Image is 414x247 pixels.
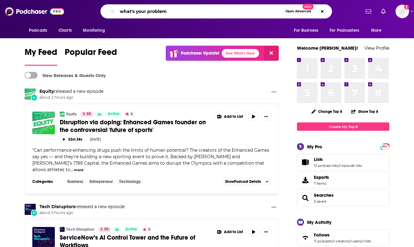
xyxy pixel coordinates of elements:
div: My Activity [307,219,331,225]
img: Equity [25,89,36,100]
a: Follows [314,232,371,238]
button: open menu [326,25,368,36]
button: Open AdvancedNew [283,8,314,15]
a: Lists [314,157,362,162]
button: 5 [141,227,152,232]
div: [DATE] [90,137,101,142]
span: Active [108,111,120,117]
a: 11 podcasts [314,239,332,243]
span: 58 [104,226,108,233]
a: See What's New [222,49,259,58]
span: Follows [297,229,389,246]
span: PRO [381,144,388,149]
span: Charts [59,26,72,35]
button: Show More Button [214,112,246,121]
span: Lists [297,154,389,171]
img: Tech Disruptors [60,227,65,232]
span: For Business [294,26,318,35]
span: Can performance-enhancing drugs push the limits of human potential? The creators of the Enhanced ... [32,147,269,172]
span: Monitoring [83,26,105,35]
button: Show More Button [269,204,279,212]
button: more [74,167,83,173]
div: New Episode [31,210,38,216]
span: Podcasts [29,26,47,35]
a: Equity [39,89,54,94]
span: Add to List [224,230,243,234]
button: open menu [79,25,113,36]
img: User Profile [396,5,409,18]
span: Searches [297,190,389,206]
span: about 5 hours ago [39,210,125,216]
span: Follows [314,232,330,238]
span: " [32,147,269,172]
img: Equity [60,112,65,117]
span: Add to List [224,114,243,119]
button: 32m 38s [60,136,85,142]
a: 65 [81,112,93,117]
img: Podchaser - Follow, Share and Rate Podcasts [5,6,64,17]
h3: released a new episode [39,204,125,210]
a: 12 podcast lists [314,163,338,168]
p: Podchaser Update! [181,51,219,56]
span: about 2 hours ago [39,95,103,100]
a: Charts [55,25,75,36]
a: PRO [381,144,388,149]
a: 0 users [349,239,361,243]
img: Tech Disruptors [25,204,36,215]
a: Active [123,227,140,232]
button: Show More Button [261,227,271,237]
span: Active [125,226,137,233]
a: 0 creators [332,239,349,243]
div: My Pro [307,144,322,150]
h3: released a new episode [39,89,103,94]
a: Create My Top 8 [297,122,389,131]
button: ShowPodcast Details [222,178,271,185]
a: 3 saved [314,199,326,204]
h3: Categories [32,179,60,184]
a: Business [65,179,86,184]
a: Exports [297,172,389,188]
span: New [302,4,314,10]
span: Disruption via doping: Enhanced Games founder on the controversial 'future of sports' [60,118,206,134]
span: More [371,26,382,35]
a: Show notifications dropdown [363,6,374,17]
span: Popular Feed [65,47,117,61]
button: Show profile menu [396,5,409,18]
button: Change Top 8 [308,108,346,115]
a: Tech Disruptors [66,227,94,232]
svg: Add a profile image [404,5,409,10]
span: Exports [314,175,329,180]
a: My Feed [25,47,57,66]
a: Searches [314,192,334,198]
a: New Releases & Guests Only [25,72,106,79]
a: 0 lists [362,239,371,243]
a: Popular Feed [65,47,117,66]
a: Equity [66,112,77,117]
button: open menu [25,25,55,36]
a: Disruption via doping: Enhanced Games founder on the controversial 'future of sports' [60,118,209,134]
span: 7 items [314,181,329,186]
div: Search podcasts, credits, & more... [100,4,332,19]
span: Show Podcast Details [225,179,261,184]
a: Welcome [PERSON_NAME]! [297,45,358,51]
a: Show notifications dropdown [379,6,388,17]
a: Lists [299,158,311,167]
button: 5 [124,112,135,117]
button: open menu [367,25,389,36]
img: Disruption via doping: Enhanced Games founder on the controversial 'future of sports' [32,112,55,134]
a: Searches [299,194,311,202]
input: Search podcasts, credits, & more... [117,6,283,16]
a: 0 episode lists [339,163,362,168]
button: Share Top 8 [351,105,379,117]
